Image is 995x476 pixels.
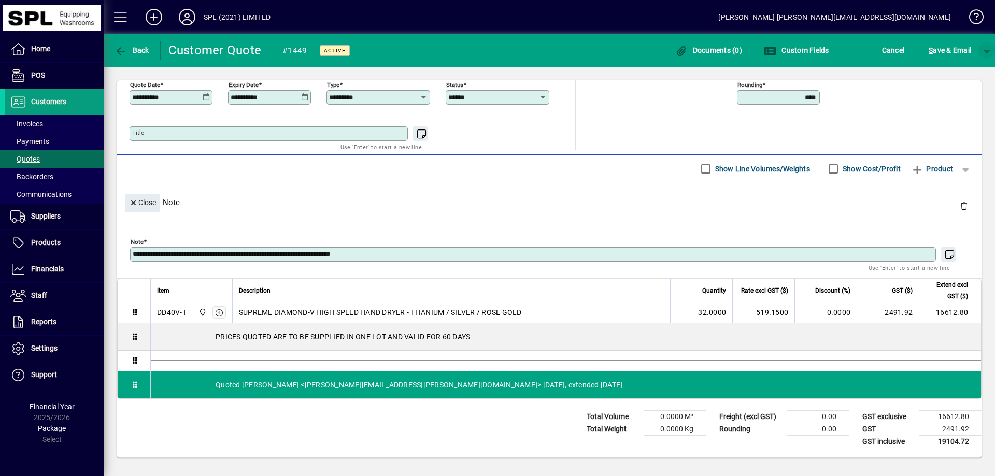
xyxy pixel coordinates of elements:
[10,190,72,198] span: Communications
[5,115,104,133] a: Invoices
[168,42,262,59] div: Customer Quote
[761,41,832,60] button: Custom Fields
[882,42,905,59] span: Cancel
[239,307,522,318] span: SUPREME DIAMOND-V HIGH SPEED HAND DRYER - TITANIUM / SILVER / ROSE GOLD
[879,41,907,60] button: Cancel
[698,307,726,318] span: 32.0000
[5,133,104,150] a: Payments
[919,423,982,435] td: 2491.92
[714,423,787,435] td: Rounding
[5,230,104,256] a: Products
[229,81,259,88] mat-label: Expiry date
[31,370,57,379] span: Support
[892,285,913,296] span: GST ($)
[137,8,170,26] button: Add
[10,155,40,163] span: Quotes
[911,161,953,177] span: Product
[581,423,644,435] td: Total Weight
[741,285,788,296] span: Rate excl GST ($)
[324,47,346,54] span: Active
[31,265,64,273] span: Financials
[906,160,958,178] button: Product
[117,183,982,221] div: Note
[869,262,950,273] mat-hint: Use 'Enter' to start a new line
[282,42,307,59] div: #1449
[787,410,849,423] td: 0.00
[204,9,271,25] div: SPL (2021) LIMITED
[170,8,204,26] button: Profile
[713,164,810,174] label: Show Line Volumes/Weights
[132,129,144,136] mat-label: Title
[196,307,208,318] span: SPL (2021) Limited
[815,285,850,296] span: Discount (%)
[961,2,982,36] a: Knowledge Base
[5,336,104,362] a: Settings
[157,307,187,318] div: DD40V-T
[112,41,152,60] button: Back
[644,423,706,435] td: 0.0000 Kg
[857,423,919,435] td: GST
[31,71,45,79] span: POS
[31,238,61,247] span: Products
[923,41,976,60] button: Save & Email
[718,9,951,25] div: [PERSON_NAME] [PERSON_NAME][EMAIL_ADDRESS][DOMAIN_NAME]
[5,63,104,89] a: POS
[5,362,104,388] a: Support
[764,46,829,54] span: Custom Fields
[702,285,726,296] span: Quantity
[675,46,742,54] span: Documents (0)
[919,302,981,323] td: 16612.80
[857,302,919,323] td: 2491.92
[951,201,976,210] app-page-header-button: Delete
[31,97,66,106] span: Customers
[644,410,706,423] td: 0.0000 M³
[5,168,104,185] a: Backorders
[10,120,43,128] span: Invoices
[151,323,981,350] div: PRICES QUOTED ARE TO BE SUPPLIED IN ONE LOT AND VALID FOR 60 DAYS
[926,279,968,302] span: Extend excl GST ($)
[130,81,160,88] mat-label: Quote date
[131,238,144,245] mat-label: Note
[125,194,160,212] button: Close
[672,41,745,60] button: Documents (0)
[38,424,66,432] span: Package
[31,291,47,299] span: Staff
[737,81,762,88] mat-label: Rounding
[31,212,61,220] span: Suppliers
[5,36,104,62] a: Home
[841,164,901,174] label: Show Cost/Profit
[115,46,149,54] span: Back
[129,194,156,211] span: Close
[857,435,919,448] td: GST inclusive
[10,137,49,146] span: Payments
[929,42,971,59] span: ave & Email
[714,410,787,423] td: Freight (excl GST)
[919,410,982,423] td: 16612.80
[929,46,933,54] span: S
[5,256,104,282] a: Financials
[581,410,644,423] td: Total Volume
[157,285,169,296] span: Item
[104,41,161,60] app-page-header-button: Back
[122,197,163,207] app-page-header-button: Close
[31,318,56,326] span: Reports
[31,45,50,53] span: Home
[30,402,75,411] span: Financial Year
[951,194,976,219] button: Delete
[787,423,849,435] td: 0.00
[239,285,271,296] span: Description
[151,371,981,398] div: Quoted [PERSON_NAME] <[PERSON_NAME][EMAIL_ADDRESS][PERSON_NAME][DOMAIN_NAME]> [DATE], extended [D...
[5,150,104,168] a: Quotes
[327,81,339,88] mat-label: Type
[10,172,53,181] span: Backorders
[5,204,104,229] a: Suppliers
[794,302,857,323] td: 0.0000
[31,344,58,352] span: Settings
[739,307,788,318] div: 519.1500
[5,309,104,335] a: Reports
[5,283,104,309] a: Staff
[446,81,463,88] mat-label: Status
[340,141,422,153] mat-hint: Use 'Enter' to start a new line
[919,435,982,448] td: 19104.72
[857,410,919,423] td: GST exclusive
